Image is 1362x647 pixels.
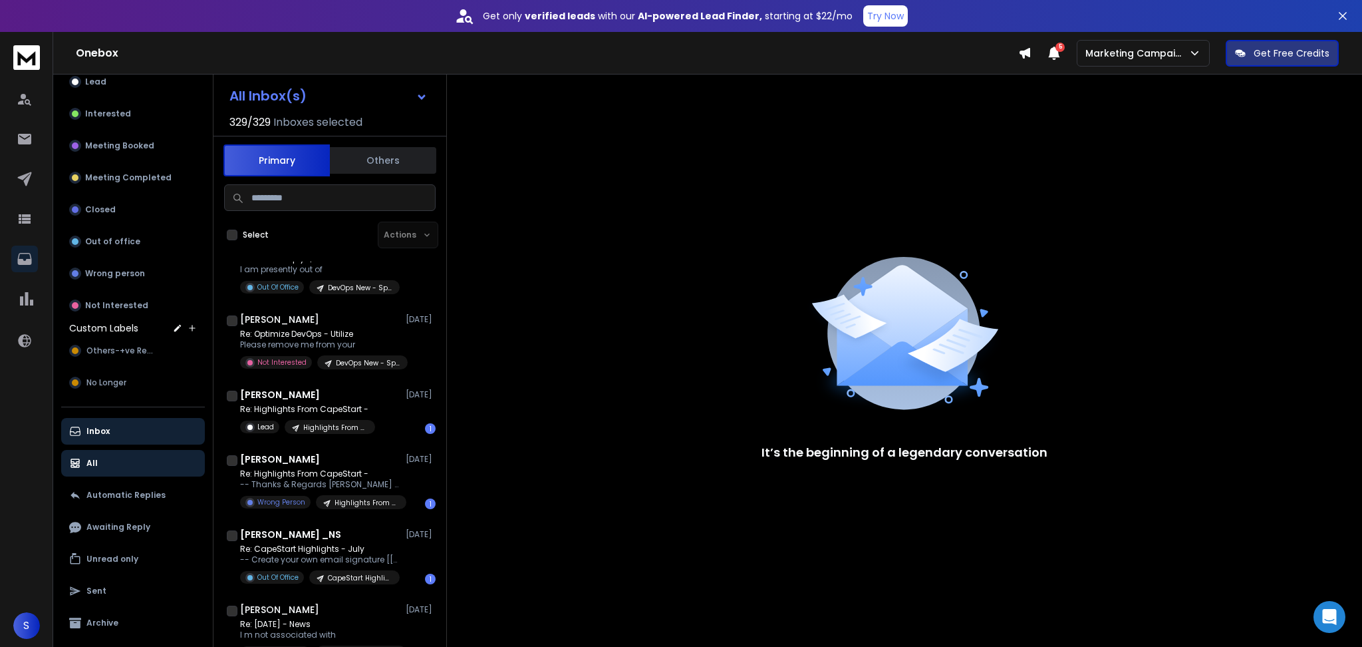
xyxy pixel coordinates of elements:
img: logo [13,45,40,70]
p: Inbox [86,426,110,437]
h1: [PERSON_NAME] [240,453,320,466]
h1: Onebox [76,45,1018,61]
button: Sent [61,578,205,604]
button: Others-+ve Resp [61,337,205,364]
p: It’s the beginning of a legendary conversation [761,443,1047,462]
div: 1 [425,499,436,509]
p: [DATE] [406,454,436,465]
p: Get only with our starting at $22/mo [483,9,853,23]
p: Interested [85,108,131,119]
button: Lead [61,69,205,95]
p: Re: CapeStart Highlights - July [240,544,400,554]
p: Highlights From CapeStart - [DATE] [335,498,398,508]
p: Please remove me from your [240,339,400,350]
span: 329 / 329 [229,114,271,130]
p: I m not associated with [240,630,400,640]
h1: All Inbox(s) [229,89,307,103]
h1: [PERSON_NAME] [240,388,320,401]
p: Meeting Completed [85,172,172,183]
button: Primary [223,144,330,176]
div: Open Intercom Messenger [1313,601,1345,633]
p: CapeStart Highlights - [DATE] [328,573,392,583]
p: [DATE] [406,529,436,540]
p: Awaiting Reply [86,522,150,533]
button: Try Now [863,5,908,27]
button: Awaiting Reply [61,514,205,540]
p: DevOps New - Spammy 2 Sub Line - [DATE] - Started [DATE] - [DOMAIN_NAME] [336,358,400,368]
h1: [PERSON_NAME] _NS [240,528,341,541]
button: Interested [61,101,205,127]
button: All [61,450,205,477]
button: Out of office [61,228,205,255]
p: Try Now [867,9,904,23]
span: 5 [1055,43,1065,52]
button: S [13,612,40,639]
p: Automatic Replies [86,490,166,501]
p: -- Thanks & Regards [PERSON_NAME] | Frontend Developer [240,479,400,490]
button: No Longer [61,369,205,396]
p: -- Create your own email signature [[URL][DOMAIN_NAME]] [[URL][PERSON_NAME][DOMAIN_NAME]] ‌ [240,554,400,565]
button: Not Interested [61,292,205,319]
button: Get Free Credits [1226,40,1339,67]
button: Unread only [61,546,205,572]
p: All [86,458,98,469]
span: Others-+ve Resp [86,345,156,356]
span: No Longer [86,377,126,388]
h3: Inboxes selected [273,114,362,130]
div: 1 [425,574,436,584]
p: Lead [257,422,274,432]
p: Lead [85,77,106,87]
p: Wrong Person [257,497,305,507]
strong: AI-powered Lead Finder, [638,9,762,23]
p: Re: Optimize DevOps - Utilize [240,329,400,339]
p: Re: Highlights From CapeStart - [240,404,375,415]
p: Meeting Booked [85,140,154,151]
p: Not Interested [85,300,148,311]
button: Meeting Completed [61,164,205,191]
p: Out of office [85,236,140,247]
button: Others [330,146,436,175]
p: DevOps New - Spammy 1 Sub Line - [DATE] - Started [DATE] - [DOMAIN_NAME] [328,283,392,293]
strong: verified leads [525,9,595,23]
p: Not Interested [257,357,307,367]
p: Out Of Office [257,282,299,292]
p: Unread only [86,554,138,564]
p: Wrong person [85,268,145,279]
div: 1 [425,423,436,434]
h1: [PERSON_NAME] [240,313,319,326]
p: Archive [86,618,118,628]
button: Wrong person [61,260,205,287]
button: Archive [61,610,205,636]
h1: [PERSON_NAME] [240,603,319,616]
button: Automatic Replies [61,482,205,509]
p: Out Of Office [257,572,299,582]
button: Inbox [61,418,205,445]
button: Closed [61,196,205,223]
p: [DATE] [406,314,436,325]
h3: Custom Labels [69,322,138,335]
p: Re: [DATE] - News [240,619,400,630]
p: Closed [85,204,116,215]
p: Highlights From CapeStart - [DATE] [303,423,367,433]
p: Get Free Credits [1254,47,1329,60]
button: Meeting Booked [61,132,205,159]
button: All Inbox(s) [219,83,438,109]
p: Marketing Campaign [1085,47,1188,60]
p: [DATE] [406,604,436,615]
p: [DATE] [406,389,436,400]
label: Select [243,230,269,240]
p: Sent [86,586,106,596]
p: Re: Highlights From CapeStart - [240,469,400,479]
p: I am presently out of [240,264,400,275]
